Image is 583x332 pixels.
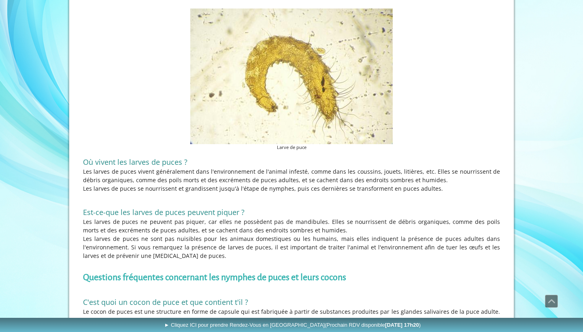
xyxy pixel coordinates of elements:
span: ► Cliquez ICI pour prendre Rendez-Vous en [GEOGRAPHIC_DATA] [164,322,421,328]
b: [DATE] 17h20 [385,322,419,328]
p: Les larves de puces ne peuvent pas piquer, car elles ne possèdent pas de mandibules. Elles se nou... [83,217,500,234]
p: Les larves de puces vivent généralement dans l'environnement de l'animal infesté, comme dans les ... [83,167,500,184]
span: Où vivent les larves de puces ? [83,157,187,167]
span: C'est quoi un cocon de puce et que contient t'il ? [83,297,248,307]
p: Les larves de puces ne sont pas nuisibles pour les animaux domestiques ou les humains, mais elles... [83,234,500,260]
span: Défiler vers le haut [545,295,557,307]
a: Défiler vers le haut [545,295,558,308]
strong: Questions fréquentes concernant les nymphes de puces et leurs cocons [83,272,346,282]
span: (Prochain RDV disponible ) [325,322,421,328]
p: Les larves de puces se nourrissent et grandissent jusqu'à l'étape de nymphes, puis ces dernières ... [83,184,500,193]
figcaption: Larve de puce [190,144,393,151]
span: Est-ce-que les larves de puces peuvent piquer ? [83,207,245,217]
img: Larve de puce [190,9,393,144]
